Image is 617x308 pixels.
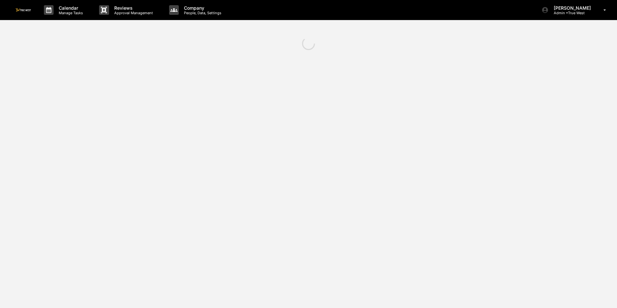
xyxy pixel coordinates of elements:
p: Calendar [54,5,86,11]
p: Manage Tasks [54,11,86,15]
p: Approval Management [109,11,156,15]
p: Admin • True West [549,11,594,15]
img: logo [15,8,31,11]
p: People, Data, Settings [179,11,225,15]
p: Company [179,5,225,11]
p: [PERSON_NAME] [549,5,594,11]
p: Reviews [109,5,156,11]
